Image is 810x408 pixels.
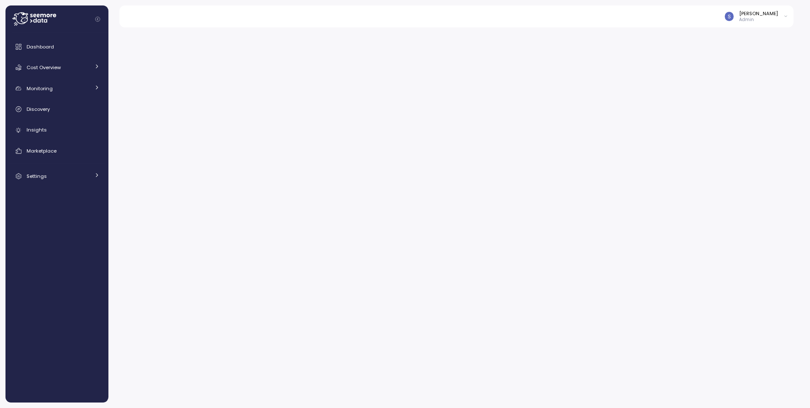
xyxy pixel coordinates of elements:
[9,122,105,139] a: Insights
[739,10,778,17] div: [PERSON_NAME]
[9,80,105,97] a: Monitoring
[9,59,105,76] a: Cost Overview
[27,126,47,133] span: Insights
[27,173,47,180] span: Settings
[9,142,105,159] a: Marketplace
[9,168,105,185] a: Settings
[9,101,105,118] a: Discovery
[9,38,105,55] a: Dashboard
[27,43,54,50] span: Dashboard
[27,148,57,154] span: Marketplace
[27,64,61,71] span: Cost Overview
[725,12,734,21] img: ACg8ocLCy7HMj59gwelRyEldAl2GQfy23E10ipDNf0SDYCnD3y85RA=s96-c
[92,16,103,22] button: Collapse navigation
[739,17,778,23] p: Admin
[27,106,50,113] span: Discovery
[27,85,53,92] span: Monitoring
